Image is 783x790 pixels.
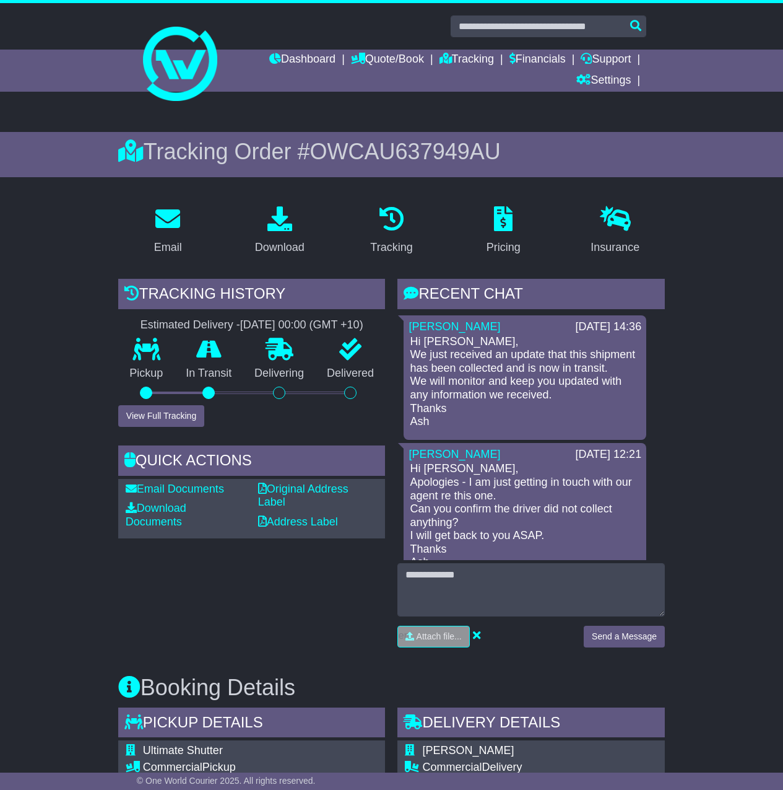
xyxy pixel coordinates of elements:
div: Download [255,239,305,256]
a: Tracking [439,50,494,71]
a: Download Documents [126,502,186,528]
a: Settings [576,71,631,92]
a: Address Label [258,516,338,528]
div: Delivery [422,761,657,775]
div: RECENT CHAT [397,279,665,312]
div: Estimated Delivery - [118,318,386,332]
div: Delivery Details [397,708,665,741]
p: Delivered [316,367,386,380]
span: Commercial [422,761,482,773]
div: Insurance [590,239,639,256]
a: Dashboard [269,50,335,71]
h3: Booking Details [118,675,665,700]
a: Support [581,50,631,71]
span: Commercial [143,761,202,773]
a: Quote/Book [351,50,424,71]
span: Ultimate Shutter [143,744,223,757]
div: Pickup [143,761,378,775]
span: OWCAU637949AU [310,139,501,164]
p: In Transit [175,367,243,380]
a: Insurance [582,202,647,260]
div: Pickup Details [118,708,386,741]
div: Quick Actions [118,445,386,479]
div: [DATE] 14:36 [575,320,641,334]
button: View Full Tracking [118,405,204,427]
p: Pickup [118,367,175,380]
a: [PERSON_NAME] [409,448,500,460]
p: Hi [PERSON_NAME], We just received an update that this shipment has been collected and is now in ... [410,335,640,429]
div: Email [154,239,182,256]
a: Tracking [362,202,420,260]
div: [DATE] 00:00 (GMT +10) [240,318,363,332]
div: Tracking history [118,279,386,312]
span: © One World Courier 2025. All rights reserved. [137,776,316,786]
p: Hi [PERSON_NAME], Apologies - I am just getting in touch with our agent re this one. Can you conf... [410,462,640,569]
div: [DATE] 12:21 [575,448,641,462]
div: Tracking [370,239,412,256]
button: Send a Message [584,626,665,647]
a: Pricing [478,202,529,260]
div: Pricing [487,239,521,256]
a: Download [247,202,313,260]
p: Delivering [243,367,316,380]
a: Original Address Label [258,483,348,509]
a: [PERSON_NAME] [409,320,500,333]
div: Tracking Order # [118,138,665,165]
a: Email Documents [126,483,224,495]
span: [PERSON_NAME] [422,744,514,757]
a: Financials [509,50,566,71]
a: Email [146,202,190,260]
